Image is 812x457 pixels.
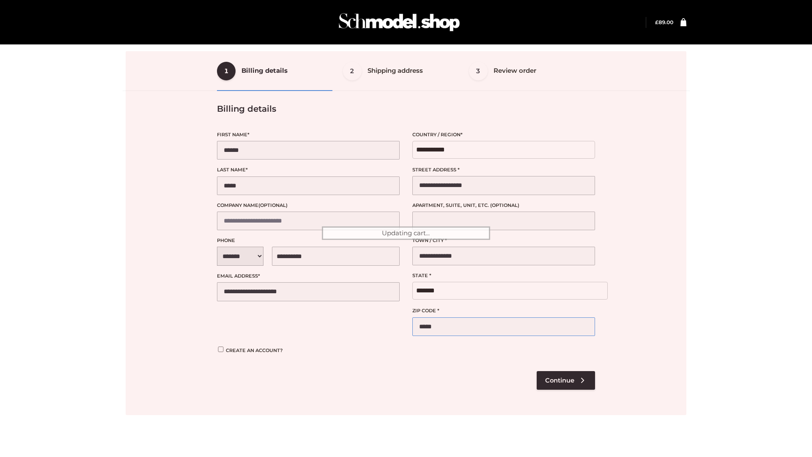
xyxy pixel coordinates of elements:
div: Updating cart... [322,226,490,240]
bdi: 89.00 [655,19,673,25]
a: £89.00 [655,19,673,25]
span: £ [655,19,658,25]
img: Schmodel Admin 964 [336,6,463,39]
